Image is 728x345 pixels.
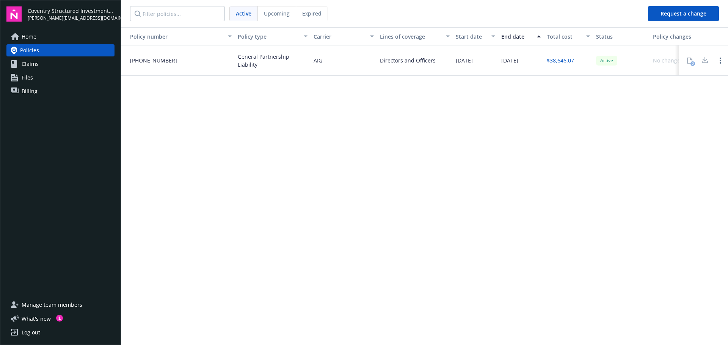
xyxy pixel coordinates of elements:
[20,44,39,56] span: Policies
[56,315,63,322] div: 1
[130,6,225,21] input: Filter policies...
[6,31,115,43] a: Home
[235,27,311,45] button: Policy type
[498,27,544,45] button: End date
[264,9,290,17] span: Upcoming
[124,33,223,41] div: Policy number
[456,33,487,41] div: Start date
[6,44,115,56] a: Policies
[544,27,593,45] button: Total cost
[547,33,582,41] div: Total cost
[22,326,40,339] div: Log out
[6,72,115,84] a: Files
[124,56,177,64] span: [PHONE_NUMBER]
[22,299,82,311] span: Manage team members
[380,33,441,41] div: Lines of coverage
[6,58,115,70] a: Claims
[238,53,308,69] span: General Partnership Liability
[547,56,574,64] a: $38,646.07
[28,7,115,15] span: Coventry Structured Investments, LLC
[314,33,366,41] div: Carrier
[501,33,532,41] div: End date
[456,56,473,64] span: [DATE]
[380,56,436,64] div: Directors and Officers
[6,85,115,97] a: Billing
[596,33,647,41] div: Status
[650,27,697,45] button: Policy changes
[238,33,299,41] div: Policy type
[236,9,251,17] span: Active
[6,315,63,323] button: What's new1
[22,31,36,43] span: Home
[501,56,518,64] span: [DATE]
[314,56,322,64] span: AIG
[302,9,322,17] span: Expired
[648,6,719,21] button: Request a change
[6,6,22,22] img: navigator-logo.svg
[311,27,377,45] button: Carrier
[593,27,650,45] button: Status
[22,85,38,97] span: Billing
[599,57,614,64] span: Active
[453,27,498,45] button: Start date
[28,6,115,22] button: Coventry Structured Investments, LLC[PERSON_NAME][EMAIL_ADDRESS][DOMAIN_NAME]
[28,15,115,22] span: [PERSON_NAME][EMAIL_ADDRESS][DOMAIN_NAME]
[22,72,33,84] span: Files
[716,56,725,65] a: Open options
[653,56,683,64] div: No changes
[6,299,115,311] a: Manage team members
[124,33,223,41] div: Toggle SortBy
[22,58,39,70] span: Claims
[22,315,51,323] span: What ' s new
[653,33,694,41] div: Policy changes
[377,27,453,45] button: Lines of coverage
